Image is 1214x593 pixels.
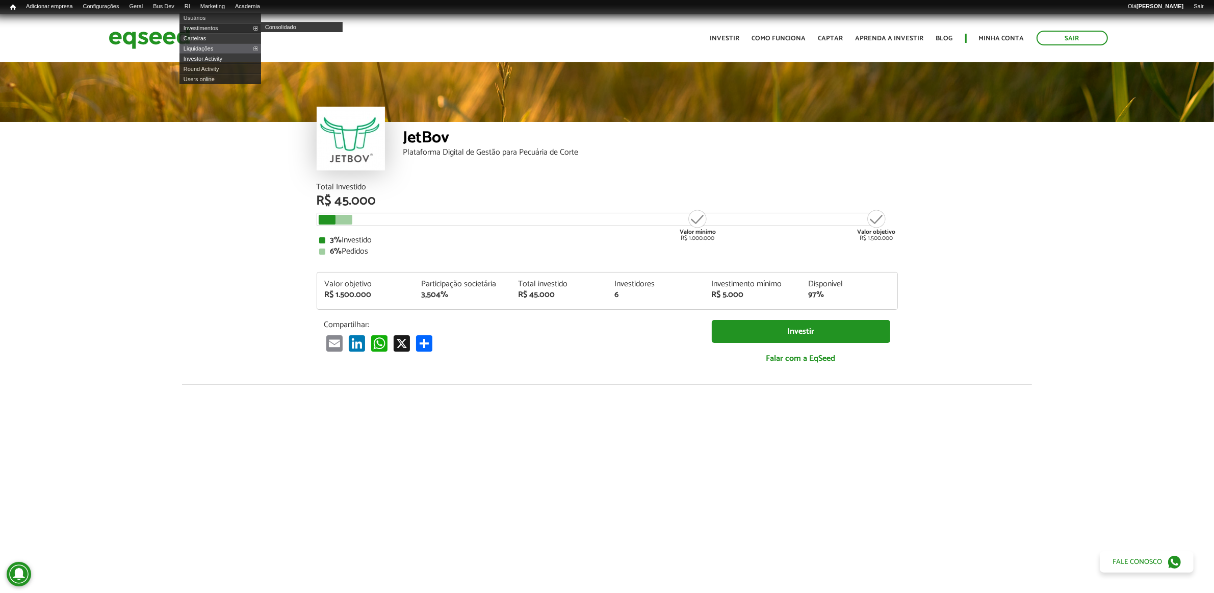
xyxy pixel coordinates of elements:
strong: [PERSON_NAME] [1136,3,1183,9]
a: Sair [1037,31,1108,45]
a: X [392,335,412,352]
div: R$ 45.000 [518,291,600,299]
p: Compartilhar: [324,320,696,330]
a: Investir [712,320,890,343]
div: Total investido [518,280,600,288]
a: Blog [936,35,953,42]
div: Investimento mínimo [711,280,793,288]
div: Valor objetivo [325,280,406,288]
div: Pedidos [319,248,895,256]
strong: Valor mínimo [680,227,716,237]
a: Academia [230,3,265,11]
div: 3,504% [421,291,503,299]
strong: 3% [330,233,342,247]
a: Configurações [78,3,124,11]
div: Plataforma Digital de Gestão para Pecuária de Corte [403,149,898,157]
div: 6 [614,291,696,299]
a: Captar [818,35,843,42]
div: Participação societária [421,280,503,288]
a: Email [324,335,345,352]
a: Falar com a EqSeed [712,348,890,369]
a: Aprenda a investir [856,35,924,42]
a: Início [5,3,21,12]
div: R$ 1.000.000 [679,209,717,241]
div: R$ 5.000 [711,291,793,299]
a: Fale conosco [1100,551,1194,573]
div: JetBov [403,130,898,149]
div: R$ 45.000 [317,194,898,208]
a: Como funciona [752,35,806,42]
img: EqSeed [109,24,190,52]
div: R$ 1.500.000 [858,209,896,241]
a: Bus Dev [148,3,179,11]
a: Olá[PERSON_NAME] [1123,3,1189,11]
strong: Valor objetivo [858,227,896,237]
div: Disponível [808,280,890,288]
strong: 6% [330,244,342,258]
a: WhatsApp [369,335,390,352]
a: Geral [124,3,148,11]
div: 97% [808,291,890,299]
a: LinkedIn [347,335,367,352]
div: Investido [319,236,895,244]
a: Sair [1189,3,1209,11]
a: Marketing [195,3,230,11]
a: Compartilhar [414,335,434,352]
div: Investidores [614,280,696,288]
a: RI [179,3,195,11]
a: Investir [710,35,740,42]
a: Adicionar empresa [21,3,78,11]
a: Usuários [179,13,261,23]
div: R$ 1.500.000 [325,291,406,299]
div: Total Investido [317,183,898,191]
a: Minha conta [979,35,1024,42]
span: Início [10,4,16,11]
